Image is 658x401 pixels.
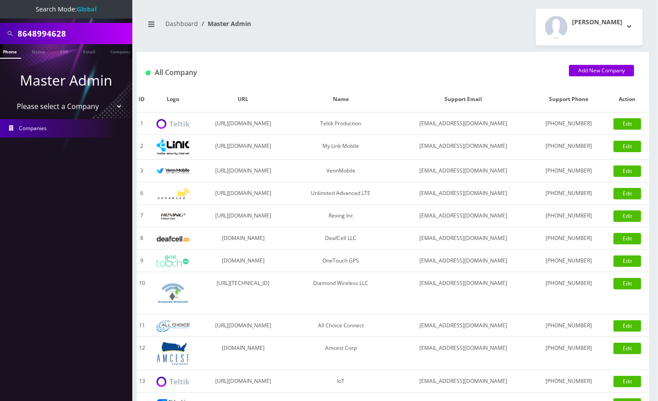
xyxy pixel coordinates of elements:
td: [URL][DOMAIN_NAME] [199,135,287,160]
td: Teltik Production [287,112,394,135]
td: [EMAIL_ADDRESS][DOMAIN_NAME] [394,370,532,393]
a: Edit [613,233,641,244]
th: Support Phone [532,86,605,112]
td: [PHONE_NUMBER] [532,370,605,393]
td: Unlimited Advanced LTE [287,182,394,205]
li: Master Admin [198,19,251,28]
a: Edit [613,255,641,267]
img: Rexing Inc [157,212,190,221]
td: 11 [137,315,147,337]
td: 6 [137,182,147,205]
td: [URL][DOMAIN_NAME] [199,370,287,393]
td: 13 [137,370,147,393]
td: [EMAIL_ADDRESS][DOMAIN_NAME] [394,315,532,337]
td: [PHONE_NUMBER] [532,272,605,315]
td: [PHONE_NUMBER] [532,205,605,227]
td: 2 [137,135,147,160]
a: Edit [613,278,641,289]
td: [PHONE_NUMBER] [532,112,605,135]
a: Company [106,44,135,58]
td: [URL][DOMAIN_NAME] [199,315,287,337]
nav: breadcrumb [143,15,386,40]
img: IoT [157,377,190,387]
th: Support Email [394,86,532,112]
a: Dashboard [165,19,198,28]
a: Edit [613,118,641,130]
td: [URL][DOMAIN_NAME] [199,182,287,205]
a: Edit [613,343,641,354]
td: IoT [287,370,394,393]
td: [PHONE_NUMBER] [532,337,605,370]
td: [URL][DOMAIN_NAME] [199,160,287,182]
td: VennMobile [287,160,394,182]
td: 10 [137,272,147,315]
img: OneTouch GPS [157,255,190,267]
td: [URL][DOMAIN_NAME] [199,205,287,227]
img: All Choice Connect [157,320,190,332]
a: Add New Company [569,65,634,76]
a: Name [27,44,49,58]
td: [DOMAIN_NAME] [199,337,287,370]
td: [EMAIL_ADDRESS][DOMAIN_NAME] [394,227,532,250]
h1: All Company [146,68,556,77]
td: Diamond Wireless LLC [287,272,394,315]
img: Amcest Corp [157,341,190,365]
a: Edit [613,210,641,222]
td: [DOMAIN_NAME] [199,250,287,272]
input: Search All Companies [18,25,130,42]
th: ID [137,86,147,112]
td: [EMAIL_ADDRESS][DOMAIN_NAME] [394,272,532,315]
strong: Global [77,5,97,13]
td: 7 [137,205,147,227]
a: Edit [613,141,641,152]
a: Edit [613,376,641,387]
img: My Link Mobile [157,139,190,155]
td: [PHONE_NUMBER] [532,182,605,205]
td: My Link Mobile [287,135,394,160]
a: Edit [613,165,641,177]
img: Unlimited Advanced LTE [157,188,190,199]
td: [PHONE_NUMBER] [532,160,605,182]
th: Action [606,86,649,112]
a: Email [79,44,100,58]
td: Amcest Corp [287,337,394,370]
td: 9 [137,250,147,272]
td: [EMAIL_ADDRESS][DOMAIN_NAME] [394,182,532,205]
img: All Company [146,71,150,75]
td: [EMAIL_ADDRESS][DOMAIN_NAME] [394,112,532,135]
img: VennMobile [157,168,190,174]
a: SIM [56,44,72,58]
a: Edit [613,320,641,332]
td: 3 [137,160,147,182]
td: 12 [137,337,147,370]
td: [URL][DOMAIN_NAME] [199,112,287,135]
td: [PHONE_NUMBER] [532,135,605,160]
td: [EMAIL_ADDRESS][DOMAIN_NAME] [394,135,532,160]
td: All Choice Connect [287,315,394,337]
span: Search Mode: [36,5,97,13]
button: [PERSON_NAME] [536,9,643,45]
span: Companies [19,124,47,132]
td: [EMAIL_ADDRESS][DOMAIN_NAME] [394,160,532,182]
img: DeafCell LLC [157,236,190,242]
td: OneTouch GPS [287,250,394,272]
th: Logo [147,86,199,112]
td: 1 [137,112,147,135]
td: [EMAIL_ADDRESS][DOMAIN_NAME] [394,205,532,227]
th: URL [199,86,287,112]
img: Teltik Production [157,119,190,129]
td: [EMAIL_ADDRESS][DOMAIN_NAME] [394,250,532,272]
th: Name [287,86,394,112]
td: Rexing Inc [287,205,394,227]
td: 8 [137,227,147,250]
td: [URL][TECHNICAL_ID] [199,272,287,315]
h2: [PERSON_NAME] [572,19,622,26]
td: [EMAIL_ADDRESS][DOMAIN_NAME] [394,337,532,370]
td: DeafCell LLC [287,227,394,250]
td: [PHONE_NUMBER] [532,250,605,272]
img: Diamond Wireless LLC [157,277,190,310]
td: [DOMAIN_NAME] [199,227,287,250]
a: Edit [613,188,641,199]
td: [PHONE_NUMBER] [532,227,605,250]
td: [PHONE_NUMBER] [532,315,605,337]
